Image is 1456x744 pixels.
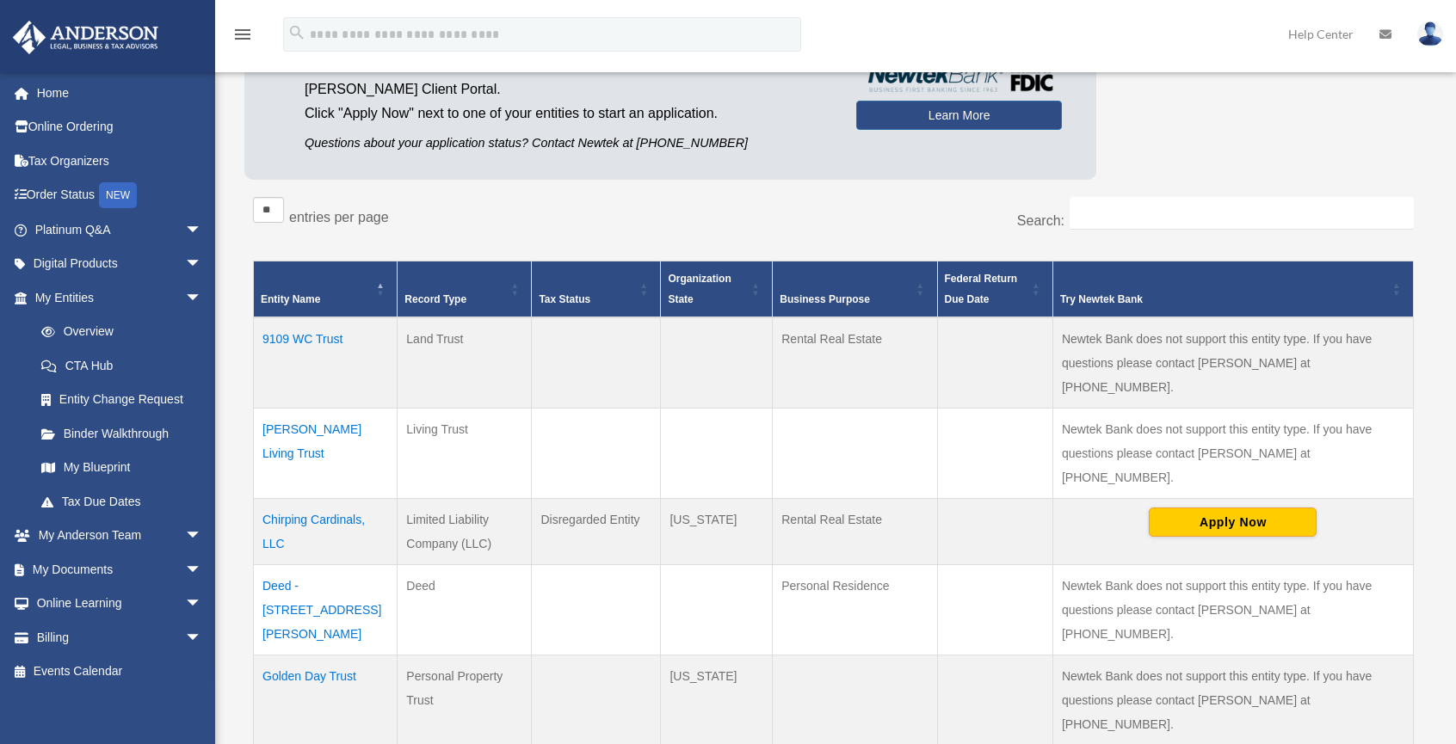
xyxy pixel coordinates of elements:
th: Business Purpose: Activate to sort [773,261,937,317]
td: Personal Residence [773,564,937,655]
td: 9109 WC Trust [254,317,398,409]
a: Tax Due Dates [24,484,219,519]
td: Living Trust [398,408,532,498]
p: by applying from the [PERSON_NAME] Client Portal. [305,53,830,101]
td: Deed - [STREET_ADDRESS][PERSON_NAME] [254,564,398,655]
span: Record Type [404,293,466,305]
span: Tax Status [539,293,590,305]
td: Disregarded Entity [532,498,661,564]
a: My Anderson Teamarrow_drop_down [12,519,228,553]
img: NewtekBankLogoSM.png [865,65,1053,92]
td: Chirping Cardinals, LLC [254,498,398,564]
td: Newtek Bank does not support this entity type. If you have questions please contact [PERSON_NAME]... [1052,317,1413,409]
label: entries per page [289,210,389,224]
th: Federal Return Due Date: Activate to sort [937,261,1052,317]
a: Online Ordering [12,110,228,144]
span: arrow_drop_down [185,212,219,248]
span: Entity Name [261,293,320,305]
th: Entity Name: Activate to invert sorting [254,261,398,317]
a: CTA Hub [24,348,219,383]
a: Home [12,76,228,110]
a: Online Learningarrow_drop_down [12,587,228,621]
a: Tax Organizers [12,144,228,178]
a: My Entitiesarrow_drop_down [12,280,219,315]
div: NEW [99,182,137,208]
a: Overview [24,315,211,349]
span: Organization State [668,273,731,305]
label: Search: [1017,213,1064,228]
td: [PERSON_NAME] Living Trust [254,408,398,498]
td: Deed [398,564,532,655]
span: arrow_drop_down [185,519,219,554]
span: arrow_drop_down [185,247,219,282]
td: Land Trust [398,317,532,409]
th: Organization State: Activate to sort [661,261,773,317]
a: Learn More [856,101,1062,130]
a: Order StatusNEW [12,178,228,213]
p: Click "Apply Now" next to one of your entities to start an application. [305,101,830,126]
img: Anderson Advisors Platinum Portal [8,21,163,54]
a: Billingarrow_drop_down [12,620,228,655]
a: menu [232,30,253,45]
th: Try Newtek Bank : Activate to sort [1052,261,1413,317]
i: menu [232,24,253,45]
p: Questions about your application status? Contact Newtek at [PHONE_NUMBER] [305,132,830,154]
a: Entity Change Request [24,383,219,417]
span: arrow_drop_down [185,620,219,655]
div: Try Newtek Bank [1060,289,1387,310]
a: Events Calendar [12,655,228,689]
a: Binder Walkthrough [24,416,219,451]
span: arrow_drop_down [185,552,219,587]
th: Tax Status: Activate to sort [532,261,661,317]
td: Limited Liability Company (LLC) [398,498,532,564]
i: search [287,23,306,42]
span: Federal Return Due Date [945,273,1018,305]
span: arrow_drop_down [185,587,219,622]
td: Newtek Bank does not support this entity type. If you have questions please contact [PERSON_NAME]... [1052,408,1413,498]
td: Newtek Bank does not support this entity type. If you have questions please contact [PERSON_NAME]... [1052,564,1413,655]
td: Rental Real Estate [773,317,937,409]
span: arrow_drop_down [185,280,219,316]
a: My Blueprint [24,451,219,485]
a: Digital Productsarrow_drop_down [12,247,228,281]
span: Business Purpose [780,293,870,305]
a: Platinum Q&Aarrow_drop_down [12,212,228,247]
button: Apply Now [1149,507,1317,537]
td: Rental Real Estate [773,498,937,564]
img: User Pic [1417,22,1443,46]
a: My Documentsarrow_drop_down [12,552,228,587]
th: Record Type: Activate to sort [398,261,532,317]
td: [US_STATE] [661,498,773,564]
